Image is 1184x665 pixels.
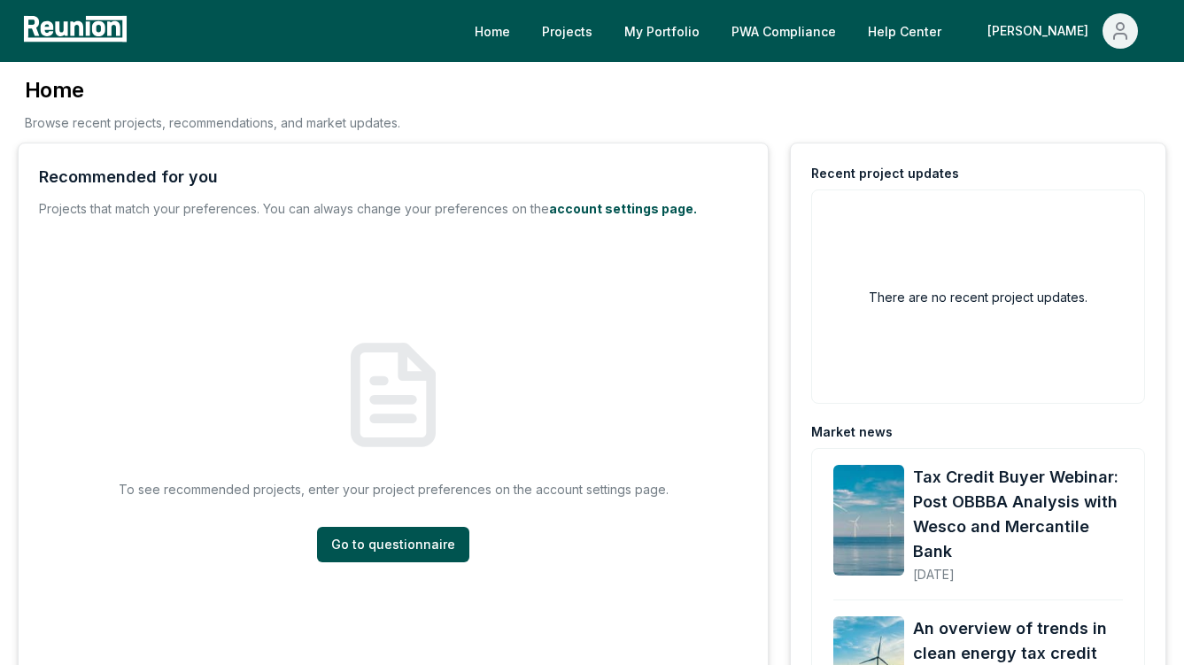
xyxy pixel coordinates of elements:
a: Projects [528,13,607,49]
a: Home [460,13,524,49]
h3: Home [25,76,400,104]
img: Tax Credit Buyer Webinar: Post OBBBA Analysis with Wesco and Mercantile Bank [833,465,904,576]
a: My Portfolio [610,13,714,49]
span: Projects that match your preferences. You can always change your preferences on the [39,201,549,216]
nav: Main [460,13,1166,49]
a: Go to questionnaire [317,527,469,562]
p: Browse recent projects, recommendations, and market updates. [25,113,400,132]
div: Market news [811,423,893,441]
a: Help Center [854,13,956,49]
a: Tax Credit Buyer Webinar: Post OBBBA Analysis with Wesco and Mercantile Bank [913,465,1123,564]
a: account settings page. [549,201,697,216]
div: Recent project updates [811,165,959,182]
div: [DATE] [913,553,1123,584]
div: Recommended for you [39,165,218,189]
a: Tax Credit Buyer Webinar: Post OBBBA Analysis with Wesco and Mercantile Bank [833,465,904,584]
div: [PERSON_NAME] [987,13,1095,49]
a: PWA Compliance [717,13,850,49]
button: [PERSON_NAME] [973,13,1152,49]
h2: There are no recent project updates. [869,288,1087,306]
p: To see recommended projects, enter your project preferences on the account settings page. [119,480,669,499]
